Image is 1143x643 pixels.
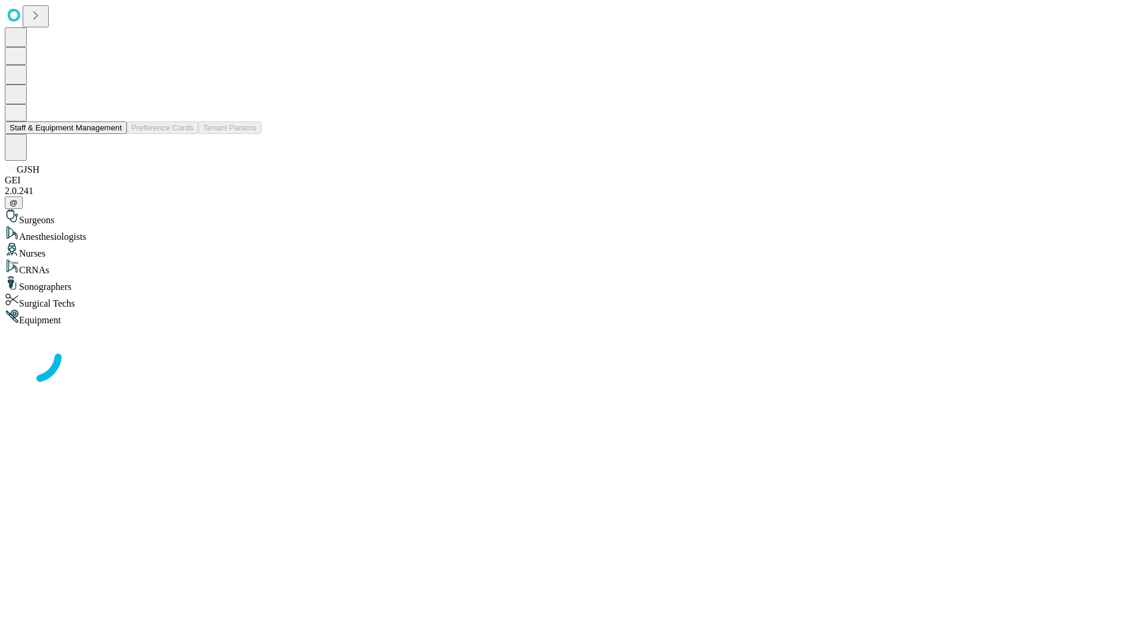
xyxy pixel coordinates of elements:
[5,175,1138,186] div: GEI
[5,209,1138,226] div: Surgeons
[5,259,1138,276] div: CRNAs
[127,121,198,134] button: Preference Cards
[17,164,39,174] span: GJSH
[5,186,1138,196] div: 2.0.241
[5,309,1138,326] div: Equipment
[198,121,261,134] button: Tenant Params
[10,198,18,207] span: @
[5,292,1138,309] div: Surgical Techs
[5,276,1138,292] div: Sonographers
[5,121,127,134] button: Staff & Equipment Management
[5,242,1138,259] div: Nurses
[5,196,23,209] button: @
[5,226,1138,242] div: Anesthesiologists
